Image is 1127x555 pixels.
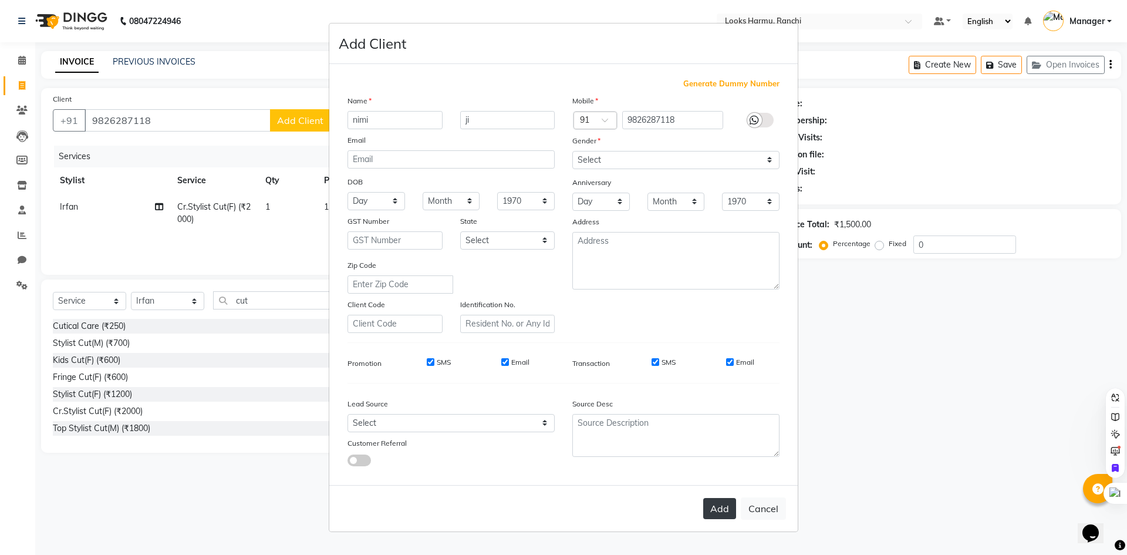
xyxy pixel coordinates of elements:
[347,358,382,369] label: Promotion
[703,498,736,519] button: Add
[572,217,599,227] label: Address
[683,78,780,90] span: Generate Dummy Number
[460,300,515,310] label: Identification No.
[347,96,372,106] label: Name
[511,357,529,368] label: Email
[347,231,443,250] input: GST Number
[347,216,389,227] label: GST Number
[736,357,754,368] label: Email
[347,438,407,449] label: Customer Referral
[572,177,611,188] label: Anniversary
[572,96,598,106] label: Mobile
[347,315,443,333] input: Client Code
[437,357,451,368] label: SMS
[1078,508,1115,543] iframe: chat widget
[347,111,443,129] input: First Name
[347,260,376,271] label: Zip Code
[572,136,600,146] label: Gender
[347,399,388,409] label: Lead Source
[572,399,613,409] label: Source Desc
[339,33,406,54] h4: Add Client
[347,300,385,310] label: Client Code
[460,111,555,129] input: Last Name
[347,275,453,294] input: Enter Zip Code
[347,135,366,146] label: Email
[622,111,724,129] input: Mobile
[347,150,555,169] input: Email
[741,497,786,520] button: Cancel
[347,177,363,187] label: DOB
[662,357,676,368] label: SMS
[460,315,555,333] input: Resident No. or Any Id
[572,358,610,369] label: Transaction
[460,216,477,227] label: State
